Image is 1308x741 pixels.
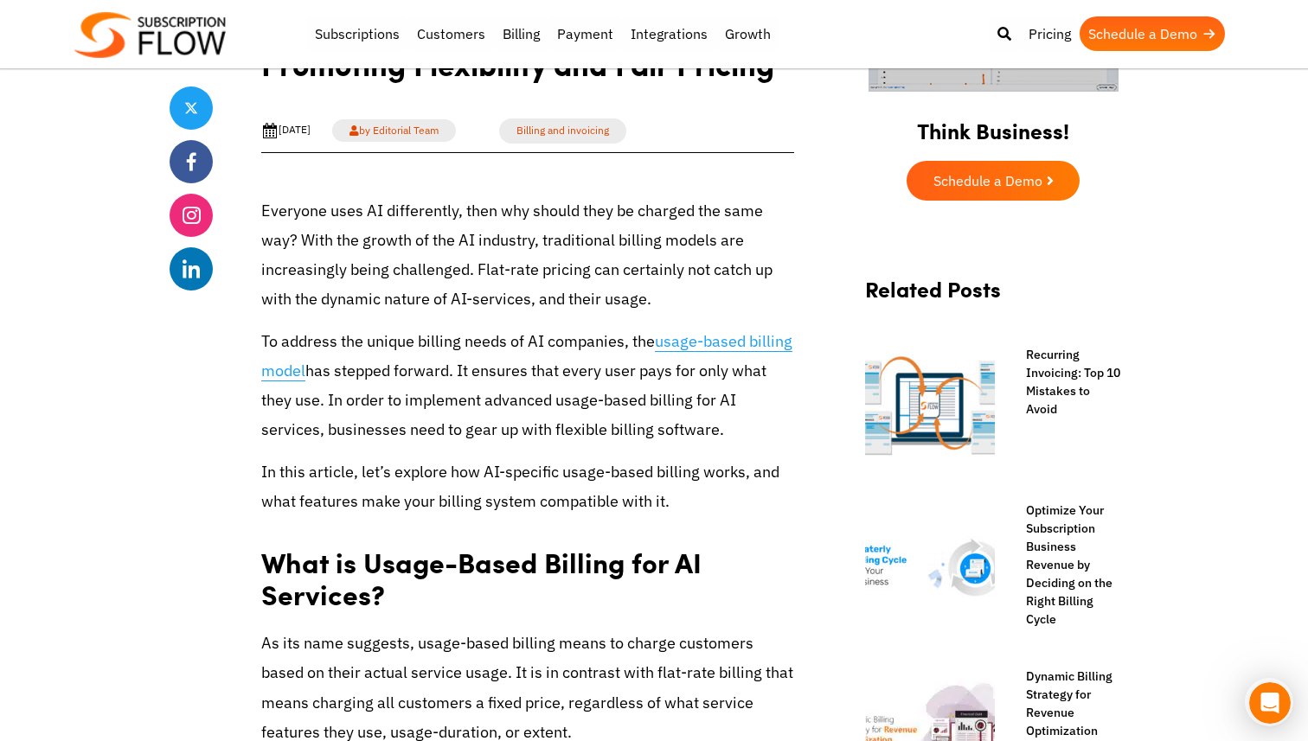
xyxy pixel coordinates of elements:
a: Pricing [1020,16,1080,51]
span: Schedule a Demo [933,174,1042,188]
p: To address the unique billing needs of AI companies, the has stepped forward. It ensures that eve... [261,327,794,445]
a: Billing [494,16,548,51]
h2: Related Posts [865,277,1121,319]
a: Dynamic Billing Strategy for Revenue Optimization [1009,668,1121,740]
a: Schedule a Demo [907,161,1080,201]
a: Subscriptions [306,16,408,51]
a: Growth [716,16,779,51]
img: recurring invoices [865,346,995,476]
p: In this article, let’s explore how AI-specific usage-based billing works, and what features make ... [261,457,794,516]
a: by Editorial Team [332,119,456,142]
a: Optimize Your Subscription Business Revenue by Deciding on the Right Billing Cycle [1009,501,1121,629]
a: Payment [548,16,622,51]
p: Everyone uses AI differently, then why should they be charged the same way? With the growth of th... [261,196,794,315]
a: Integrations [622,16,716,51]
iframe: Intercom live chat [1249,682,1291,724]
a: Customers [408,16,494,51]
img: Quarterly Billing Cycle [865,501,995,631]
a: Billing and invoicing [499,118,626,144]
a: Recurring Invoicing: Top 10 Mistakes to Avoid [1009,346,1121,418]
iframe: Intercom live chat discovery launcher [1245,678,1293,726]
img: Subscriptionflow [74,12,226,58]
h2: Think Business! [848,97,1138,152]
div: [DATE] [261,122,311,139]
strong: What is Usage-Based Billing for AI Services? [261,542,702,614]
a: Schedule a Demo [1080,16,1225,51]
a: usage-based billing model [261,331,792,381]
